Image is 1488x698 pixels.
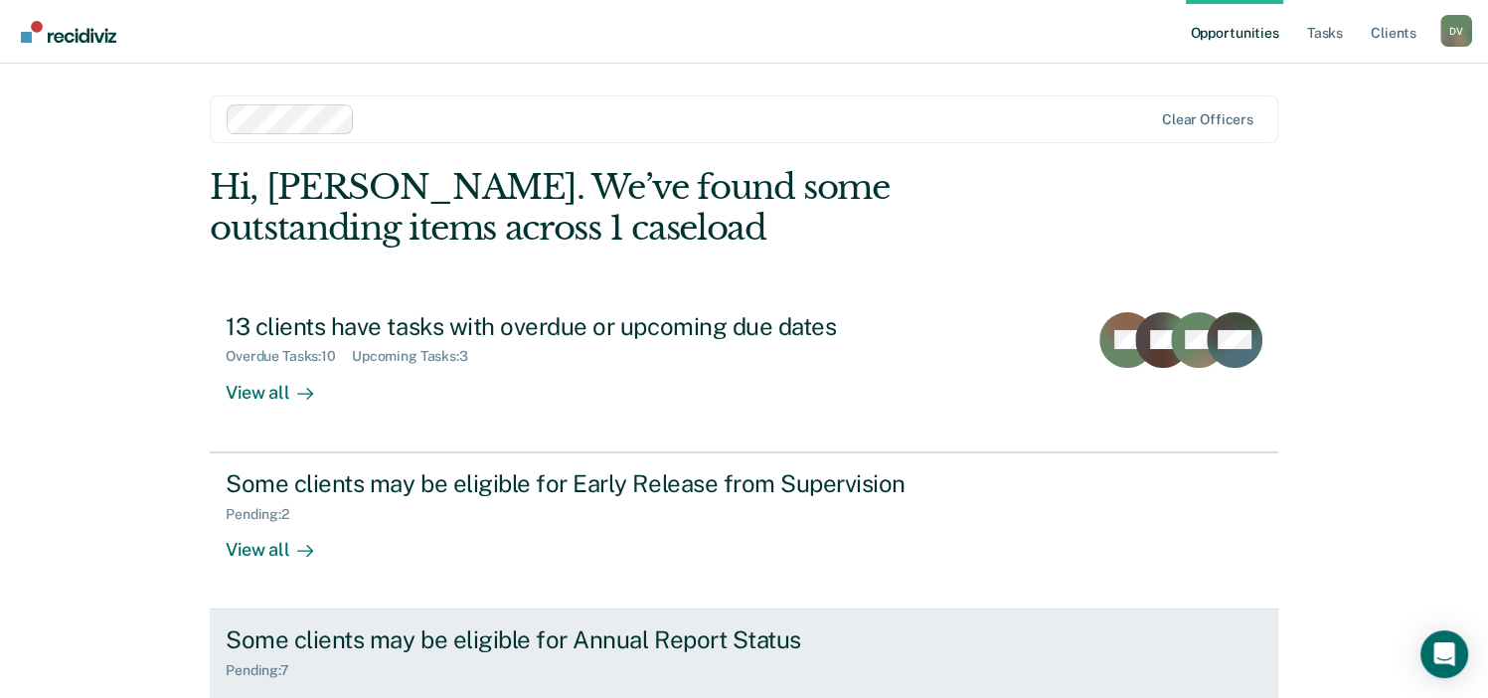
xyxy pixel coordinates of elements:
div: Upcoming Tasks : 3 [352,348,484,365]
div: Pending : 7 [226,662,305,679]
a: Some clients may be eligible for Early Release from SupervisionPending:2View all [210,452,1278,610]
div: Overdue Tasks : 10 [226,348,352,365]
div: View all [226,522,337,561]
div: D V [1440,15,1472,47]
button: Profile dropdown button [1440,15,1472,47]
img: Recidiviz [21,21,116,43]
div: Hi, [PERSON_NAME]. We’ve found some outstanding items across 1 caseload [210,167,1065,249]
div: Some clients may be eligible for Annual Report Status [226,625,923,654]
div: View all [226,365,337,404]
div: Pending : 2 [226,506,305,523]
div: Some clients may be eligible for Early Release from Supervision [226,469,923,498]
div: Open Intercom Messenger [1420,630,1468,678]
div: Clear officers [1162,111,1253,128]
a: 13 clients have tasks with overdue or upcoming due datesOverdue Tasks:10Upcoming Tasks:3View all [210,296,1278,452]
div: 13 clients have tasks with overdue or upcoming due dates [226,312,923,341]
